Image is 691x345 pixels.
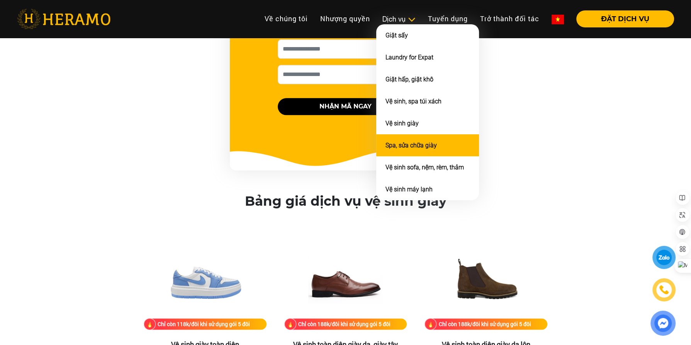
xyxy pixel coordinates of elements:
img: fire.png [424,318,436,330]
a: Vệ sinh máy lạnh [385,186,433,193]
h2: Bảng giá dịch vụ vệ sinh giày [245,193,447,209]
img: Vệ sinh toàn diện giày da, giày tây [307,241,384,318]
a: Trở thành đối tác [474,10,545,27]
a: ĐẶT DỊCH VỤ [570,15,674,22]
div: Chỉ còn 188k/đôi khi sử dụng gói 5 đôi [438,320,531,328]
button: NHẬN MÃ NGAY [278,98,414,115]
a: Về chúng tôi [258,10,314,27]
div: Chỉ còn 118k/đôi khi sử dụng gói 5 đôi [158,320,250,328]
img: vn-flag.png [552,15,564,24]
a: Laundry for Expat [385,54,433,61]
img: phone-icon [660,286,669,294]
img: Vệ sinh giày toàn diện [166,241,244,318]
a: Giặt hấp, giặt khô [385,76,433,83]
button: ĐẶT DỊCH VỤ [576,10,674,27]
a: Giặt sấy [385,32,408,39]
a: Nhượng quyền [314,10,376,27]
a: Vệ sinh giày [385,120,419,127]
a: Spa, sửa chữa giày [385,142,437,149]
img: fire.png [144,318,156,330]
img: fire.png [284,318,296,330]
img: heramo-logo.png [17,9,110,29]
img: Vệ sinh toàn diện giày da lộn [447,241,525,318]
a: Vệ sinh sofa, nệm, rèm, thảm [385,164,464,171]
a: phone-icon [653,279,674,300]
div: Dịch vụ [382,14,416,24]
div: Chỉ còn 188k/đôi khi sử dụng gói 5 đôi [298,320,390,328]
img: subToggleIcon [407,16,416,24]
a: Tuyển dụng [422,10,474,27]
a: Vệ sinh, spa túi xách [385,98,441,105]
